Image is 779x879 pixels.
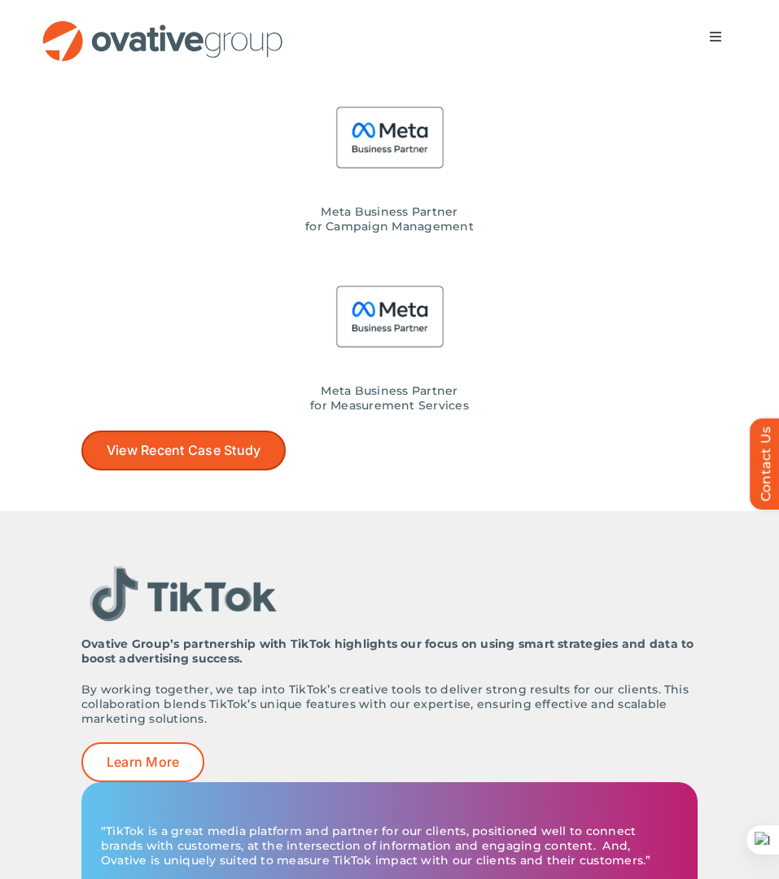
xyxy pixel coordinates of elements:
a: View Recent Case Study [81,431,286,470]
img: Partnerships – Logos 4 – Meta [323,250,457,383]
a: OG_Full_horizontal_RGB [41,19,285,34]
img: Partnerships – Logos 4 – Meta [323,71,457,204]
strong: Ovative Group’s partnership with TikTok highlights our focus on using smart strategies and data t... [81,636,694,666]
p: Meta Business Partner for Campaign Management [81,204,698,234]
span: View Recent Case Study [107,443,260,458]
img: TikTok [81,552,285,636]
p: Meta Business Partner for Measurement Services [81,383,698,413]
nav: Menu [693,20,738,53]
p: By working together, we tap into TikTok’s creative tools to deliver strong results for our client... [81,682,698,726]
a: Learn More [81,742,204,782]
p: “TikTok is a great media platform and partner for our clients, positioned well to connect brands ... [101,824,678,868]
span: Learn More [107,754,179,770]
